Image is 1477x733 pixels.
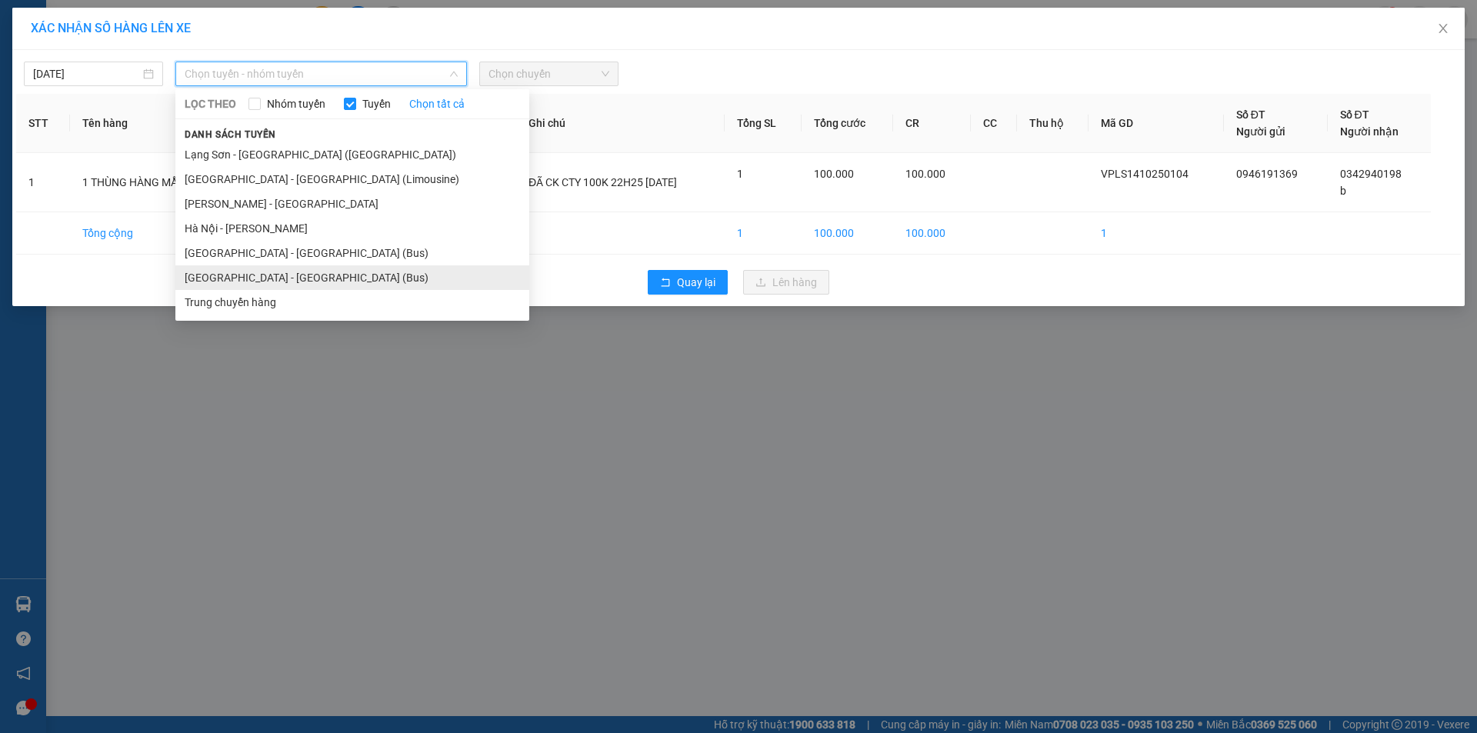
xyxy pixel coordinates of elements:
[70,94,325,153] th: Tên hàng
[802,212,893,255] td: 100.000
[175,241,529,265] li: [GEOGRAPHIC_DATA] - [GEOGRAPHIC_DATA] (Bus)
[737,168,743,180] span: 1
[16,153,70,212] td: 1
[971,94,1017,153] th: CC
[70,153,325,212] td: 1 THÙNG HÀNG MẪU [PERSON_NAME]
[175,167,529,192] li: [GEOGRAPHIC_DATA] - [GEOGRAPHIC_DATA] (Limousine)
[70,212,325,255] td: Tổng cộng
[449,69,458,78] span: down
[905,168,945,180] span: 100.000
[1340,185,1346,197] span: b
[16,94,70,153] th: STT
[814,168,854,180] span: 100.000
[1236,168,1298,180] span: 0946191369
[175,128,285,142] span: Danh sách tuyến
[725,212,802,255] td: 1
[1340,125,1399,138] span: Người nhận
[1101,168,1189,180] span: VPLS1410250104
[356,95,397,112] span: Tuyến
[175,216,529,241] li: Hà Nội - [PERSON_NAME]
[725,94,802,153] th: Tổng SL
[1437,22,1449,35] span: close
[31,21,191,35] span: XÁC NHẬN SỐ HÀNG LÊN XE
[185,95,236,112] span: LỌC THEO
[175,192,529,216] li: [PERSON_NAME] - [GEOGRAPHIC_DATA]
[1089,94,1224,153] th: Mã GD
[488,62,609,85] span: Chọn chuyến
[185,62,458,85] span: Chọn tuyến - nhóm tuyến
[33,65,140,82] input: 15/10/2025
[1236,125,1285,138] span: Người gửi
[1017,94,1089,153] th: Thu hộ
[175,290,529,315] li: Trung chuyển hàng
[660,277,671,289] span: rollback
[1089,212,1224,255] td: 1
[175,142,529,167] li: Lạng Sơn - [GEOGRAPHIC_DATA] ([GEOGRAPHIC_DATA])
[528,176,677,188] span: ĐÃ CK CTY 100K 22H25 [DATE]
[893,212,971,255] td: 100.000
[1422,8,1465,51] button: Close
[261,95,332,112] span: Nhóm tuyến
[409,95,465,112] a: Chọn tất cả
[802,94,893,153] th: Tổng cước
[648,270,728,295] button: rollbackQuay lại
[743,270,829,295] button: uploadLên hàng
[1236,108,1265,121] span: Số ĐT
[893,94,971,153] th: CR
[1340,168,1402,180] span: 0342940198
[175,265,529,290] li: [GEOGRAPHIC_DATA] - [GEOGRAPHIC_DATA] (Bus)
[1340,108,1369,121] span: Số ĐT
[677,274,715,291] span: Quay lại
[516,94,725,153] th: Ghi chú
